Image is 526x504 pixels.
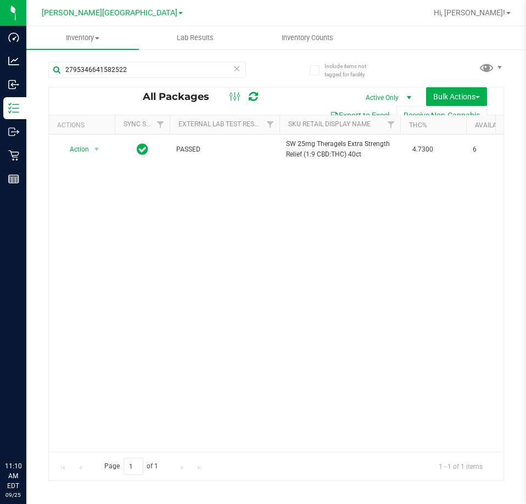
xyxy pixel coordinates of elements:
p: 11:10 AM EDT [5,461,21,491]
a: Sku Retail Display Name [288,120,371,128]
inline-svg: Dashboard [8,32,19,43]
span: Inventory Counts [267,33,348,43]
span: 6 [473,144,514,155]
a: Inventory [26,26,139,49]
span: SW 25mg Theragels Extra Strength Relief (1:9 CBD:THC) 40ct [286,139,394,160]
span: Page of 1 [95,458,167,475]
span: Include items not tagged for facility [324,62,379,79]
span: PASSED [176,144,273,155]
a: External Lab Test Result [178,120,265,128]
inline-svg: Retail [8,150,19,161]
span: Inventory [26,33,139,43]
a: Inventory Counts [251,26,364,49]
a: Filter [261,115,279,134]
span: [PERSON_NAME][GEOGRAPHIC_DATA] [42,8,177,18]
p: 09/25 [5,491,21,499]
a: Available [475,121,508,129]
a: THC% [409,121,427,129]
button: Export to Excel [323,106,396,125]
span: Hi, [PERSON_NAME]! [434,8,505,17]
inline-svg: Outbound [8,126,19,137]
inline-svg: Analytics [8,55,19,66]
span: In Sync [137,142,148,157]
span: Action [60,142,89,157]
a: Filter [382,115,400,134]
span: Bulk Actions [433,92,480,101]
button: Receive Non-Cannabis [396,106,487,125]
span: 4.7300 [407,142,439,158]
span: Lab Results [162,33,228,43]
inline-svg: Reports [8,173,19,184]
inline-svg: Inventory [8,103,19,114]
span: 1 - 1 of 1 items [430,458,491,474]
iframe: Resource center [11,416,44,449]
a: Filter [152,115,170,134]
div: Actions [57,121,110,129]
button: Bulk Actions [426,87,487,106]
span: Clear [233,61,240,76]
input: 1 [124,458,143,475]
span: select [90,142,104,157]
a: Sync Status [124,120,166,128]
a: Lab Results [139,26,251,49]
inline-svg: Inbound [8,79,19,90]
iframe: Resource center unread badge [32,415,46,428]
input: Search Package ID, Item Name, SKU, Lot or Part Number... [48,61,246,78]
span: All Packages [143,91,220,103]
